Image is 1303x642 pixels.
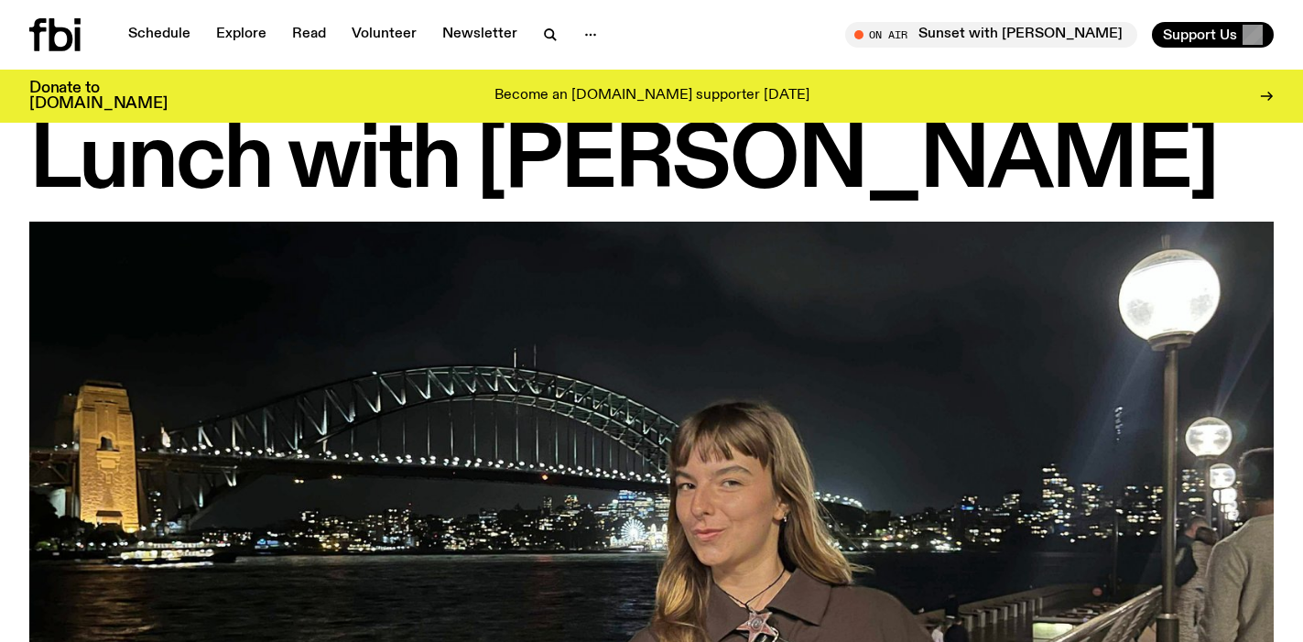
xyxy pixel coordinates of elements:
[117,22,201,48] a: Schedule
[431,22,528,48] a: Newsletter
[281,22,337,48] a: Read
[1152,22,1274,48] button: Support Us
[205,22,277,48] a: Explore
[29,81,168,112] h3: Donate to [DOMAIN_NAME]
[494,88,809,104] p: Become an [DOMAIN_NAME] supporter [DATE]
[29,121,1274,203] h1: Lunch with [PERSON_NAME]
[1163,27,1237,43] span: Support Us
[845,22,1137,48] button: On AirSunset with [PERSON_NAME]
[341,22,428,48] a: Volunteer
